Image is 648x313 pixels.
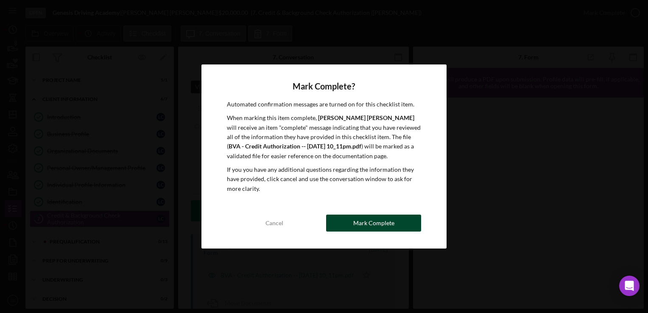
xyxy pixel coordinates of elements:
[227,113,421,161] p: When marking this item complete, will receive an item "complete" message indicating that you have...
[227,100,421,109] p: Automated confirmation messages are turned on for this checklist item.
[353,215,394,232] div: Mark Complete
[265,215,283,232] div: Cancel
[227,215,322,232] button: Cancel
[227,165,421,193] p: If you you have any additional questions regarding the information they have provided, click canc...
[318,114,414,121] b: [PERSON_NAME] [PERSON_NAME]
[229,143,361,150] b: BVA - Credit Authorization -- [DATE] 10_11pm.pdf
[619,276,640,296] div: Open Intercom Messenger
[227,81,421,91] h4: Mark Complete?
[326,215,421,232] button: Mark Complete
